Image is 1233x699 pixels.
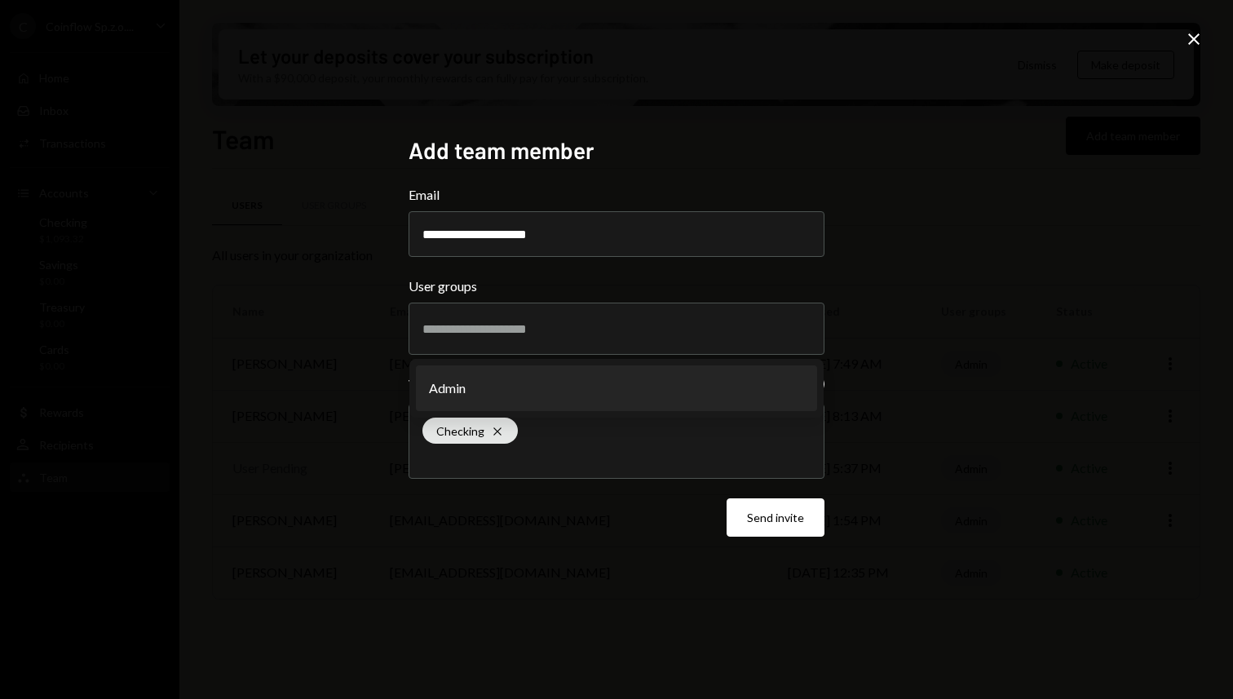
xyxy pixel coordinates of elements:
[422,418,518,444] div: Checking
[409,277,824,296] label: User groups
[727,498,824,537] button: Send invite
[416,365,817,411] li: Admin
[409,135,824,166] h2: Add team member
[409,185,824,205] label: Email
[409,374,506,394] div: View only Access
